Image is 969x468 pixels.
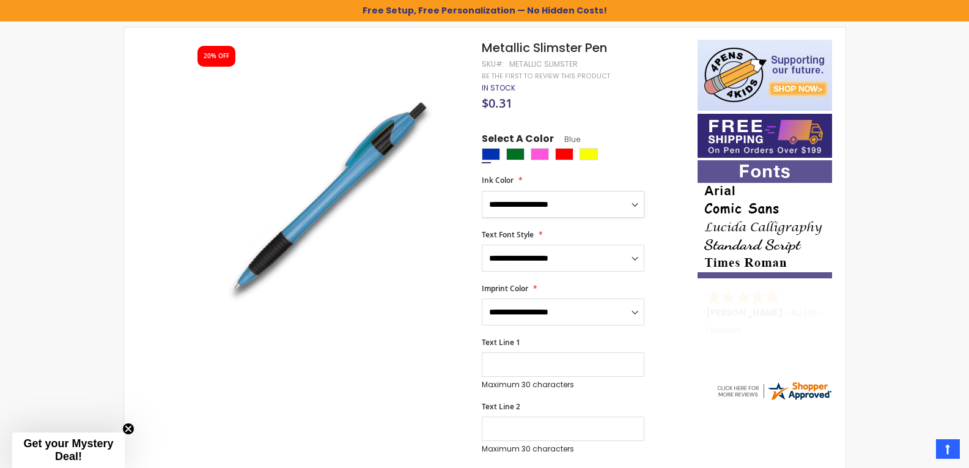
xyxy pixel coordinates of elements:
img: font-personalization-examples [698,160,832,278]
div: 20% OFF [204,52,229,61]
p: Maximum 30 characters [482,380,644,390]
div: Red [555,148,573,160]
span: Get your Mystery Deal! [23,437,113,462]
span: Blue [554,134,580,144]
span: - , [787,306,893,319]
div: Pink [531,148,549,160]
div: Fantastic [706,326,825,352]
div: Yellow [580,148,598,160]
div: Get your Mystery Deal!Close teaser [12,433,125,468]
div: Availability [482,83,515,93]
span: Ink Color [482,175,514,185]
strong: SKU [482,59,504,69]
span: Metallic Slimster Pen [482,39,607,56]
span: Text Line 2 [482,401,520,412]
button: Close teaser [122,423,134,435]
span: [GEOGRAPHIC_DATA] [803,306,893,319]
img: 4pens 4 kids [698,40,832,111]
span: NJ [792,306,801,319]
span: Imprint Color [482,283,528,294]
span: $0.31 [482,95,512,111]
div: Blue [482,148,500,160]
img: Free shipping on orders over $199 [698,114,832,158]
span: [PERSON_NAME] [706,306,787,319]
img: matallic_gripped_slimster_side_blue_1.jpg [186,58,466,337]
span: Text Line 1 [482,337,520,347]
p: Maximum 30 characters [482,444,644,454]
a: Be the first to review this product [482,72,610,81]
span: In stock [482,83,515,93]
span: Text Font Style [482,229,534,240]
div: Green [506,148,525,160]
span: Select A Color [482,132,554,149]
div: Metallic Slimster [509,59,578,69]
